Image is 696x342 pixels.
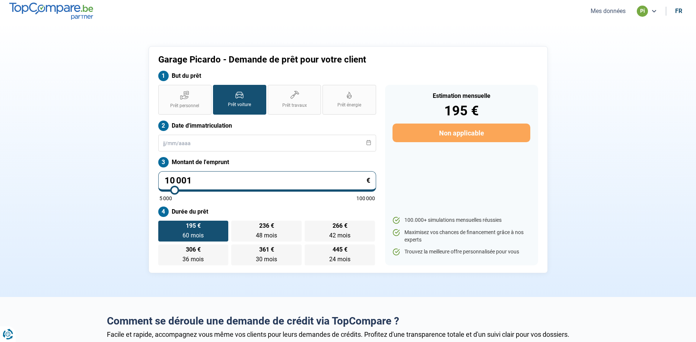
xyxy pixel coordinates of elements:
[393,93,530,99] div: Estimation mensuelle
[182,256,204,263] span: 36 mois
[158,135,376,151] input: jj/mm/aaaa
[170,103,199,109] span: Prêt personnel
[256,256,277,263] span: 30 mois
[333,247,347,253] span: 445 €
[159,196,172,201] span: 5 000
[393,229,530,243] li: Maximisez vos chances de financement grâce à nos experts
[107,330,589,338] div: Facile et rapide, accompagnez vous même vos clients pour leurs demandes de crédits. Profitez d'un...
[675,7,682,15] div: fr
[356,196,375,201] span: 100 000
[259,223,274,229] span: 236 €
[329,256,350,263] span: 24 mois
[637,6,648,17] div: pi
[182,232,204,239] span: 60 mois
[9,3,93,19] img: TopCompare.be
[186,223,201,229] span: 195 €
[158,157,376,167] label: Montant de l'emprunt
[393,124,530,142] button: Non applicable
[337,102,361,108] span: Prêt énergie
[107,315,589,327] h2: Comment se déroule une demande de crédit via TopCompare ?
[329,232,350,239] span: 42 mois
[228,102,251,108] span: Prêt voiture
[186,247,201,253] span: 306 €
[158,121,376,131] label: Date d'immatriculation
[256,232,277,239] span: 48 mois
[158,71,376,81] label: But du prêt
[393,248,530,256] li: Trouvez la meilleure offre personnalisée pour vous
[393,104,530,118] div: 195 €
[282,102,307,109] span: Prêt travaux
[158,207,376,217] label: Durée du prêt
[158,54,441,65] h1: Garage Picardo - Demande de prêt pour votre client
[259,247,274,253] span: 361 €
[366,177,370,184] span: €
[333,223,347,229] span: 266 €
[393,217,530,224] li: 100.000+ simulations mensuelles réussies
[588,7,628,15] button: Mes données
